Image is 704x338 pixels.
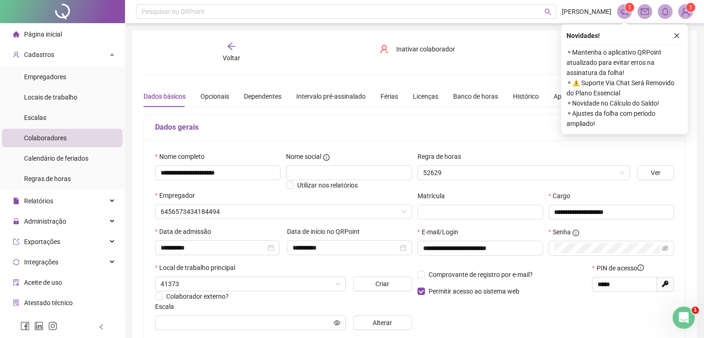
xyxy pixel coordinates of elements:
span: sync [13,259,19,265]
span: PIN de acesso [597,263,644,273]
span: ⚬ ⚠️ Suporte Via Chat Será Removido do Plano Essencial [567,78,682,98]
span: 52629 [423,166,624,180]
span: eye-invisible [662,245,668,251]
span: audit [13,279,19,286]
span: solution [13,300,19,306]
div: Intervalo pré-assinalado [296,91,366,101]
span: arrow-left [227,42,236,51]
span: lock [13,218,19,225]
button: Criar [353,276,412,291]
h5: Dados gerais [155,122,674,133]
span: instagram [48,321,57,331]
span: eye [334,319,340,326]
span: Permitir acesso ao sistema web [429,288,519,295]
span: Inativar colaborador [396,44,455,54]
span: export [13,238,19,245]
sup: Atualize o seu contato no menu Meus Dados [686,3,695,12]
span: Nome social [286,151,321,162]
span: bell [661,7,669,16]
span: Novidades ! [567,31,600,41]
span: [PERSON_NAME] [562,6,611,17]
label: Regra de horas [417,151,467,162]
span: Regras de horas [24,175,71,182]
span: user-add [13,51,19,58]
span: Voltar [223,54,240,62]
span: search [544,8,551,15]
button: Inativar colaborador [373,42,462,56]
span: file [13,198,19,204]
label: Escala [155,301,180,312]
div: Histórico [513,91,539,101]
div: Licenças [413,91,438,101]
span: Atestado técnico [24,299,73,307]
span: Locais de trabalho [24,94,77,101]
span: Comprovante de registro por e-mail? [429,271,533,278]
span: facebook [20,321,30,331]
iframe: Intercom live chat [673,307,695,329]
span: Escalas [24,114,46,121]
button: Alterar [353,315,412,330]
span: Relatórios [24,197,53,205]
label: Data de início no QRPoint [287,226,366,237]
span: Calendário de feriados [24,155,88,162]
span: close [673,32,680,39]
span: 41373 [161,277,340,291]
span: info-circle [637,264,644,271]
div: Banco de horas [453,91,498,101]
div: Apontamentos [554,91,597,101]
span: 1 [692,307,699,314]
label: E-mail/Login [417,227,464,237]
span: Exportações [24,238,60,245]
span: Página inicial [24,31,62,38]
span: Empregadores [24,73,66,81]
label: Empregador [155,190,201,200]
span: Ver [651,168,660,178]
span: Aceite de uso [24,279,62,286]
label: Nome completo [155,151,211,162]
span: Integrações [24,258,58,266]
span: info-circle [573,230,579,236]
div: Dados básicos [143,91,186,101]
span: ⚬ Novidade no Cálculo do Saldo! [567,98,682,108]
span: Senha [553,227,571,237]
span: Utilizar nos relatórios [297,182,358,189]
span: mail [641,7,649,16]
span: Colaboradores [24,134,67,142]
img: 86455 [679,5,692,19]
div: Dependentes [244,91,281,101]
span: Criar [375,279,389,289]
label: Cargo [548,191,576,201]
span: notification [620,7,629,16]
span: linkedin [34,321,44,331]
span: 1 [628,4,631,11]
span: Alterar [373,318,392,328]
label: Local de trabalho principal [155,263,241,273]
span: home [13,31,19,38]
span: ⚬ Mantenha o aplicativo QRPoint atualizado para evitar erros na assinatura da folha! [567,47,682,78]
div: Opcionais [200,91,229,101]
label: Data de admissão [155,226,217,237]
span: 1 [689,4,692,11]
button: Ver [637,165,674,180]
span: info-circle [323,154,330,161]
span: user-delete [380,44,389,54]
span: 6456573434184494 [161,205,406,219]
span: Cadastros [24,51,54,58]
sup: 1 [625,3,634,12]
span: Administração [24,218,66,225]
label: Matrícula [417,191,451,201]
span: ⚬ Ajustes da folha com período ampliado! [567,108,682,129]
span: left [98,324,105,330]
button: Salvar [555,42,604,56]
span: Colaborador externo? [166,293,229,300]
div: Férias [380,91,398,101]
